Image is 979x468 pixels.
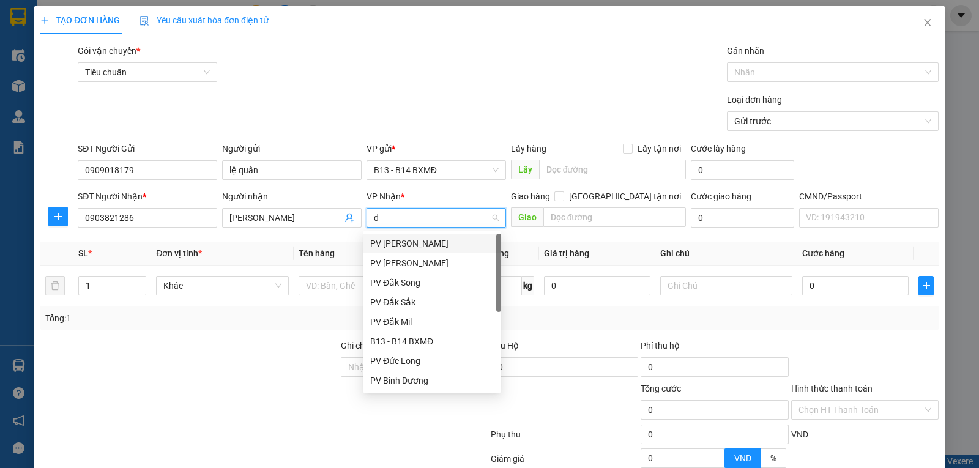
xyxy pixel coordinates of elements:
div: PV Đắk Mil [370,315,494,329]
div: B13 - B14 BXMĐ [363,332,501,351]
span: Lấy hàng [511,144,546,154]
div: Phí thu hộ [641,339,788,357]
span: Tiêu chuẩn [85,63,210,81]
div: PV Đắk Song [363,273,501,292]
span: VND [734,453,751,463]
span: Lấy [511,160,539,179]
div: PV Đức Xuyên [363,234,501,253]
span: TẠO ĐƠN HÀNG [40,15,120,25]
input: Dọc đường [539,160,687,179]
div: PV Đắk Sắk [363,292,501,312]
span: B13 - B14 BXMĐ [374,161,499,179]
input: 0 [544,276,650,295]
label: Cước giao hàng [691,191,751,201]
span: plus [919,281,933,291]
span: plus [49,212,67,221]
span: % [770,453,776,463]
th: Ghi chú [655,242,797,266]
span: Tổng cước [641,384,681,393]
span: SL [78,248,88,258]
span: Đơn vị tính [156,248,202,258]
div: Người gửi [222,142,362,155]
div: CMND/Passport [799,190,939,203]
div: PV Đắk Mil [363,312,501,332]
button: plus [918,276,934,295]
input: Cước lấy hàng [691,160,794,180]
div: PV Bình Dương [363,371,501,390]
span: Yêu cầu xuất hóa đơn điện tử [140,15,269,25]
div: PV Đắk Song [370,276,494,289]
img: icon [140,16,149,26]
span: VP Nhận [367,191,401,201]
div: Phụ thu [489,428,639,449]
span: Cước hàng [802,248,844,258]
div: PV Đức Long [363,351,501,371]
span: Gói vận chuyển [78,46,140,56]
div: B13 - B14 BXMĐ [370,335,494,348]
div: PV Bình Dương [370,374,494,387]
label: Gán nhãn [727,46,764,56]
span: Lấy tận nơi [633,142,686,155]
div: Tổng: 1 [45,311,379,325]
div: PV Nam Đong [363,253,501,273]
div: PV [PERSON_NAME] [370,237,494,250]
input: Dọc đường [543,207,687,227]
label: Hình thức thanh toán [791,384,873,393]
span: Khác [163,277,281,295]
input: Ghi Chú [660,276,792,295]
span: plus [40,16,49,24]
span: kg [522,276,534,295]
label: Cước lấy hàng [691,144,746,154]
input: Cước giao hàng [691,208,794,228]
span: close [923,18,932,28]
span: [GEOGRAPHIC_DATA] tận nơi [564,190,686,203]
div: SĐT Người Gửi [78,142,217,155]
button: plus [48,207,68,226]
label: Loại đơn hàng [727,95,782,105]
div: SĐT Người Nhận [78,190,217,203]
div: Người nhận [222,190,362,203]
span: VND [791,429,808,439]
span: user-add [344,213,354,223]
div: VP gửi [367,142,506,155]
button: delete [45,276,65,295]
span: Giao [511,207,543,227]
span: Giá trị hàng [544,248,589,258]
input: VD: Bàn, Ghế [299,276,431,295]
div: PV Đắk Sắk [370,295,494,309]
span: Thu Hộ [491,341,519,351]
input: Ghi chú đơn hàng [341,357,488,377]
label: Ghi chú đơn hàng [341,341,408,351]
button: Close [910,6,945,40]
div: PV [PERSON_NAME] [370,256,494,270]
span: Tên hàng [299,248,335,258]
div: PV Đức Long [370,354,494,368]
span: Gửi trước [734,112,931,130]
span: Giao hàng [511,191,550,201]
